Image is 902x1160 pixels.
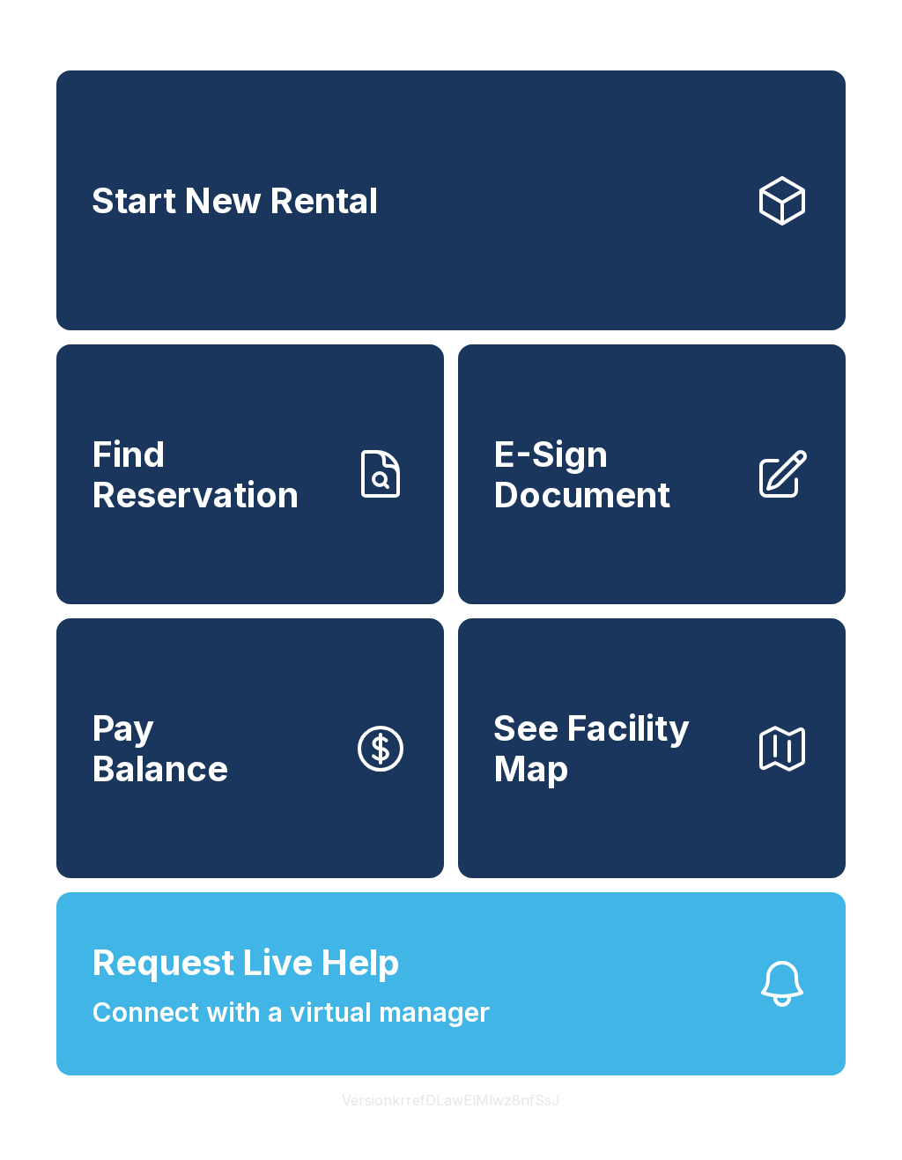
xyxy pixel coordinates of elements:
[92,434,338,514] span: Find Reservation
[92,181,378,221] span: Start New Rental
[92,993,490,1032] span: Connect with a virtual manager
[92,708,228,788] span: Pay Balance
[56,618,444,878] button: PayBalance
[56,892,846,1075] button: Request Live HelpConnect with a virtual manager
[458,344,846,604] a: E-Sign Document
[493,434,740,514] span: E-Sign Document
[493,708,740,788] span: See Facility Map
[458,618,846,878] button: See Facility Map
[328,1075,574,1125] button: VersionkrrefDLawElMlwz8nfSsJ
[92,936,400,989] span: Request Live Help
[56,344,444,604] a: Find Reservation
[56,70,846,330] a: Start New Rental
